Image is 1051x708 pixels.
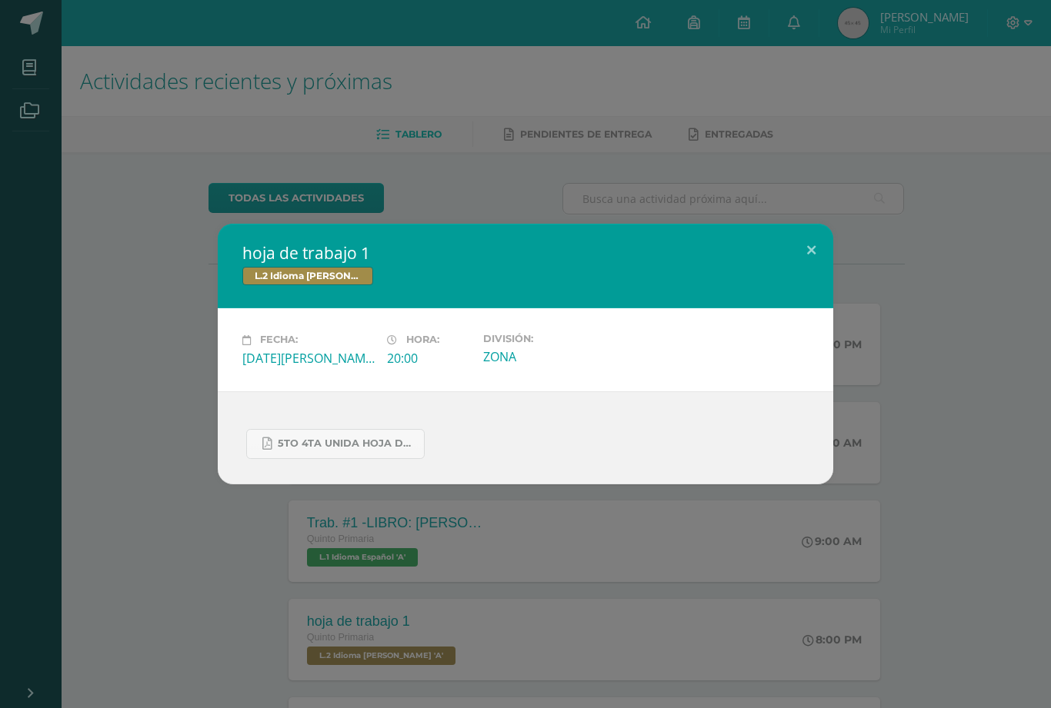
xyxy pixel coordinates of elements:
[483,348,616,365] div: ZONA
[483,333,616,344] label: División:
[278,437,416,450] span: 5to 4ta unida hoja de trabajo kaqchikel.pdf
[242,242,809,264] h2: hoja de trabajo 1
[242,267,373,285] span: L.2 Idioma [PERSON_NAME]
[246,429,425,459] a: 5to 4ta unida hoja de trabajo kaqchikel.pdf
[387,350,471,367] div: 20:00
[406,334,439,346] span: Hora:
[242,350,375,367] div: [DATE][PERSON_NAME]
[260,334,298,346] span: Fecha:
[789,224,833,276] button: Close (Esc)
